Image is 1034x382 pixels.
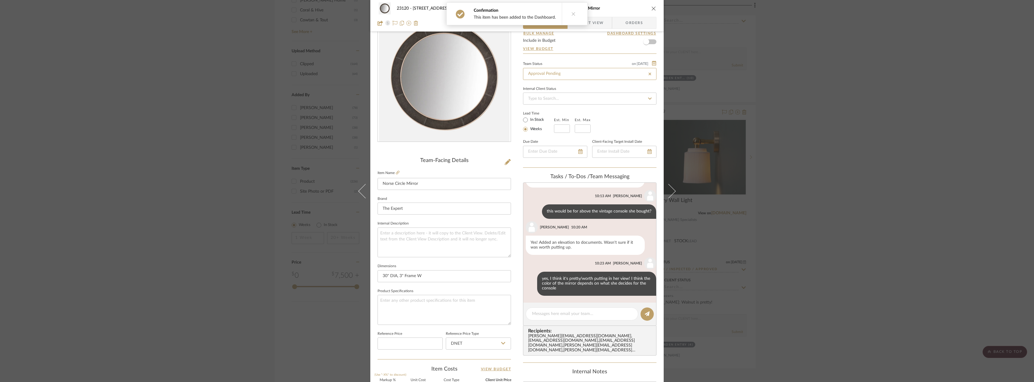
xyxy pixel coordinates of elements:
[378,203,511,215] input: Enter Brand
[636,62,649,66] span: [DATE]
[378,2,392,14] img: d15f49e0-5d91-4463-9170-af9ee55a4cff_48x40.jpg
[474,15,556,20] div: This item has been added to the Dashboard.
[523,116,554,133] mat-radio-group: Select item type
[644,190,656,202] img: user_avatar.png
[571,225,587,230] div: 10:20 AM
[378,290,413,293] label: Product Specifications
[529,127,542,132] label: Weeks
[595,193,611,199] div: 10:13 AM
[528,328,654,334] span: Recipients:
[523,87,556,90] div: Internal Client Status
[523,369,656,375] div: Internal Notes
[378,379,398,382] label: Markup %
[414,21,418,26] img: Remove from project
[469,379,511,382] label: Client Unit Price
[592,146,656,158] input: Enter Install Date
[613,261,642,266] div: [PERSON_NAME]
[644,257,656,269] img: user_avatar.png
[526,236,645,255] div: Yes! Added an elevation to documents. Wasn't sure if it was worth putting up.
[542,204,656,219] div: this would be for above the vintage console she bought?
[554,118,569,122] label: Est. Min
[402,379,434,382] label: Unit Cost
[439,379,464,382] label: Cost Type
[378,178,511,190] input: Enter Item Name
[528,334,654,353] div: [PERSON_NAME][EMAIL_ADDRESS][DOMAIN_NAME] , [EMAIL_ADDRESS][DOMAIN_NAME] , [EMAIL_ADDRESS][DOMAIN...
[575,118,591,122] label: Est. Max
[607,31,656,36] button: Dashboard Settings
[619,17,650,29] span: Orders
[523,146,587,158] input: Enter Due Date
[378,222,409,225] label: Internal Description
[378,170,399,176] label: Item Name
[523,68,656,80] input: Type to Search…
[550,174,590,179] span: Tasks / To-Dos /
[526,221,538,233] img: user_avatar.png
[632,62,636,66] span: on
[651,6,656,11] button: close
[378,365,511,373] div: Item Costs
[378,11,511,142] div: 0
[592,140,642,143] label: Client-Facing Target Install Date
[378,157,511,164] div: Team-Facing Details
[523,140,538,143] label: Due Date
[576,17,604,29] span: Client View
[474,8,556,14] div: Confirmation
[523,46,656,51] a: View Budget
[613,193,642,199] div: [PERSON_NAME]
[378,332,402,335] label: Reference Price
[378,270,511,282] input: Enter the dimensions of this item
[523,63,542,66] div: Team Status
[523,31,555,36] button: Bulk Manage
[481,365,511,373] a: View Budget
[378,197,387,200] label: Brand
[378,265,396,268] label: Dimensions
[446,332,479,335] label: Reference Price Type
[523,111,554,116] label: Lead Time
[523,174,656,180] div: team Messaging
[529,117,544,123] label: In Stock
[397,6,518,11] span: 23120 - [STREET_ADDRESS][PERSON_NAME]-Thompson Res.
[540,225,569,230] div: [PERSON_NAME]
[537,272,656,296] div: yes, I think it's pretty/worth putting in her view! I think the color of the mirror depends on wh...
[523,93,656,105] input: Type to Search…
[379,11,509,142] img: d15f49e0-5d91-4463-9170-af9ee55a4cff_436x436.jpg
[595,261,611,266] div: 10:23 AM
